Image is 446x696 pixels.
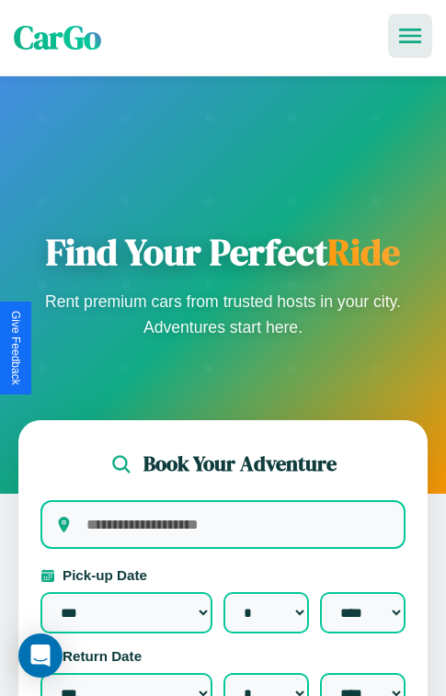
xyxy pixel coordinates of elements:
span: Ride [327,227,400,277]
h2: Book Your Adventure [143,450,337,478]
p: Rent premium cars from trusted hosts in your city. Adventures start here. [40,289,407,340]
div: Give Feedback [9,311,22,385]
label: Return Date [40,648,406,664]
span: CarGo [14,16,101,60]
div: Open Intercom Messenger [18,633,63,678]
label: Pick-up Date [40,567,406,583]
h1: Find Your Perfect [40,230,407,274]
